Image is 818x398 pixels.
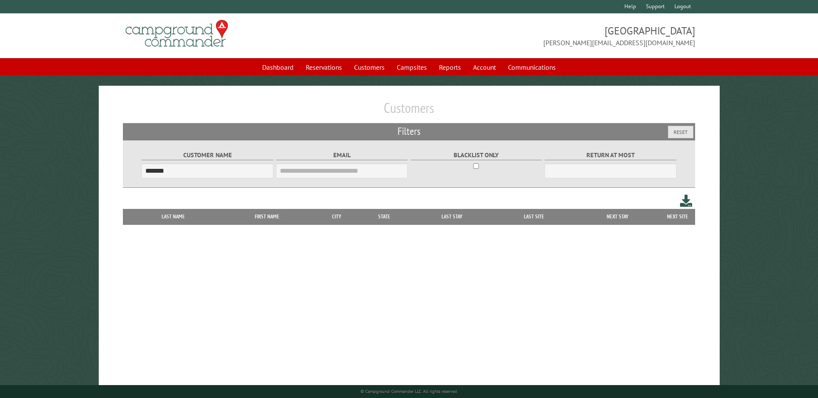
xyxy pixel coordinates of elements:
button: Reset [668,126,693,138]
a: Communications [503,59,561,75]
span: [GEOGRAPHIC_DATA] [PERSON_NAME][EMAIL_ADDRESS][DOMAIN_NAME] [409,24,695,48]
th: City [315,209,358,224]
label: Return at most [545,150,676,160]
h1: Customers [123,99,695,123]
small: © Campground Commander LLC. All rights reserved. [360,389,458,394]
th: First Name [219,209,315,224]
th: Last Name [127,209,219,224]
a: Reports [434,59,466,75]
a: Account [468,59,501,75]
label: Customer Name [141,150,273,160]
img: Campground Commander [123,17,231,50]
th: Last Site [493,209,574,224]
a: Dashboard [257,59,299,75]
th: Next Stay [575,209,661,224]
th: State [358,209,411,224]
th: Next Site [661,209,695,224]
h2: Filters [123,123,695,140]
a: Campsites [392,59,432,75]
label: Email [276,150,407,160]
a: Download this customer list (.csv) [680,193,693,209]
a: Customers [349,59,390,75]
th: Last Stay [411,209,494,224]
label: Blacklist only [411,150,542,160]
a: Reservations [301,59,347,75]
